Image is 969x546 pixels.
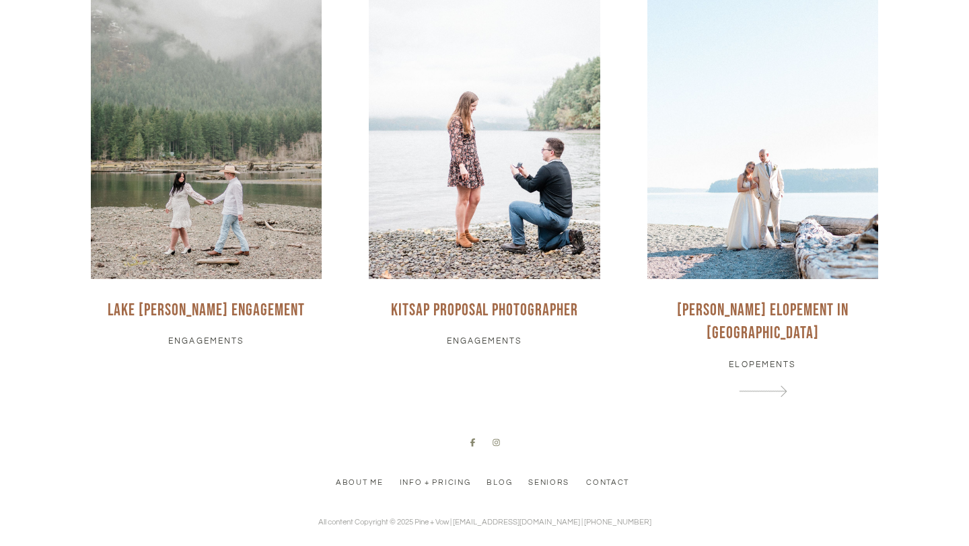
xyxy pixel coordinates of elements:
[482,477,517,489] a: Blog
[581,477,635,489] a: Contact
[331,477,388,489] a: About Me
[168,337,244,346] a: Engagements
[524,477,574,489] a: Seniors
[447,337,523,346] a: Engagements
[395,477,476,489] a: Info + Pricing
[318,516,651,529] p: All content Copyright © 2025 Pine + Vow | [EMAIL_ADDRESS][DOMAIN_NAME] | [PHONE_NUMBER]
[729,360,796,369] a: Elopements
